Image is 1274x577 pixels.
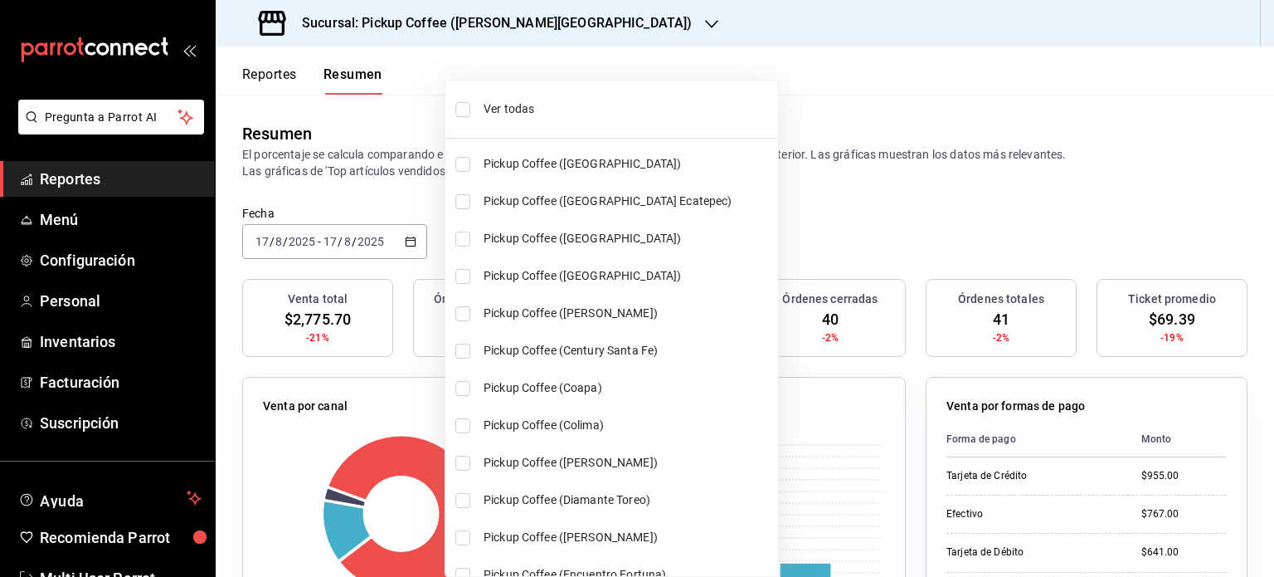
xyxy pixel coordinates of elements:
[484,100,771,118] span: Ver todas
[484,379,771,397] span: Pickup Coffee (Coapa)
[484,454,771,472] span: Pickup Coffee ([PERSON_NAME])
[484,342,771,359] span: Pickup Coffee (Century Santa Fe)
[484,155,771,173] span: Pickup Coffee ([GEOGRAPHIC_DATA])
[484,491,771,509] span: Pickup Coffee (Diamante Toreo)
[484,193,771,210] span: Pickup Coffee ([GEOGRAPHIC_DATA] Ecatepec)
[484,529,771,546] span: Pickup Coffee ([PERSON_NAME])
[484,417,771,434] span: Pickup Coffee (Colima)
[484,230,771,247] span: Pickup Coffee ([GEOGRAPHIC_DATA])
[484,305,771,322] span: Pickup Coffee ([PERSON_NAME])
[484,267,771,285] span: Pickup Coffee ([GEOGRAPHIC_DATA])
